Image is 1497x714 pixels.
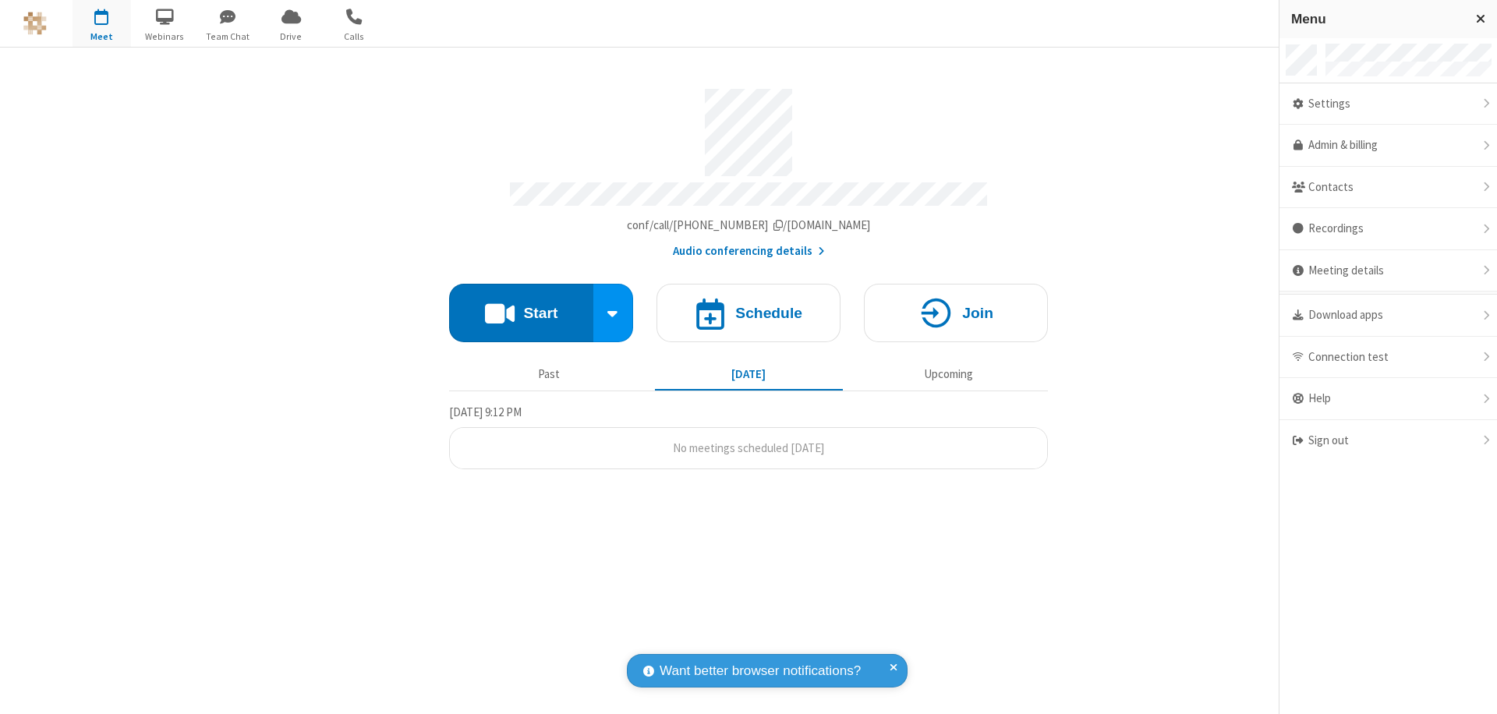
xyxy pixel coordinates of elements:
div: Connection test [1279,337,1497,379]
a: Admin & billing [1279,125,1497,167]
span: Copy my meeting room link [627,217,871,232]
span: Drive [262,30,320,44]
div: Contacts [1279,167,1497,209]
div: Sign out [1279,420,1497,461]
span: Team Chat [199,30,257,44]
div: Download apps [1279,295,1497,337]
h3: Menu [1291,12,1462,27]
h4: Start [523,306,557,320]
h4: Join [962,306,993,320]
button: Audio conferencing details [673,242,825,260]
button: [DATE] [655,359,843,389]
button: Start [449,284,593,342]
button: Past [455,359,643,389]
section: Today's Meetings [449,403,1048,470]
div: Settings [1279,83,1497,125]
div: Help [1279,378,1497,420]
span: No meetings scheduled [DATE] [673,440,824,455]
span: [DATE] 9:12 PM [449,405,522,419]
button: Join [864,284,1048,342]
section: Account details [449,77,1048,260]
button: Upcoming [855,359,1042,389]
div: Start conference options [593,284,634,342]
div: Recordings [1279,208,1497,250]
span: Webinars [136,30,194,44]
img: QA Selenium DO NOT DELETE OR CHANGE [23,12,47,35]
span: Meet [73,30,131,44]
span: Calls [325,30,384,44]
button: Copy my meeting room linkCopy my meeting room link [627,217,871,235]
h4: Schedule [735,306,802,320]
span: Want better browser notifications? [660,661,861,681]
div: Meeting details [1279,250,1497,292]
button: Schedule [656,284,841,342]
